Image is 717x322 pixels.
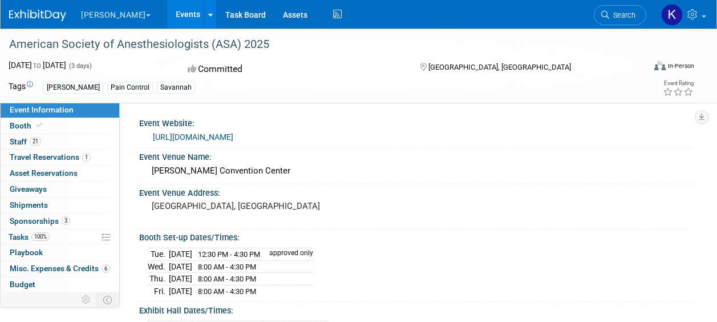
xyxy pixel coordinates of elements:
span: 6 [102,264,110,273]
img: Format-Inperson.png [654,61,666,70]
a: Booth [1,118,119,134]
a: Shipments [1,198,119,213]
div: [PERSON_NAME] Convention Center [148,162,686,180]
pre: [GEOGRAPHIC_DATA], [GEOGRAPHIC_DATA] [152,201,358,211]
td: [DATE] [169,285,192,297]
td: [DATE] [169,248,192,261]
div: Pain Control [107,82,153,94]
img: Kelsey Deemer [661,4,683,26]
td: Toggle Event Tabs [96,292,120,307]
span: Tasks [9,232,50,241]
span: 8:00 AM - 4:30 PM [198,275,256,283]
div: Event Rating [663,80,694,86]
div: Booth Set-up Dates/Times: [139,229,694,243]
div: Event Website: [139,115,694,129]
span: Staff [10,137,41,146]
div: Exhibit Hall Dates/Times: [139,302,694,316]
span: Event Information [10,105,74,114]
span: Playbook [10,248,43,257]
a: Travel Reservations1 [1,150,119,165]
span: 8:00 AM - 4:30 PM [198,263,256,271]
a: Playbook [1,245,119,260]
div: [PERSON_NAME] [43,82,103,94]
div: Event Format [594,59,694,77]
td: Thu. [148,273,169,285]
a: Event Information [1,102,119,118]
td: Personalize Event Tab Strip [76,292,96,307]
span: Travel Reservations [10,152,91,162]
span: Sponsorships [10,216,70,226]
a: Tasks100% [1,230,119,245]
div: Savannah [157,82,195,94]
td: Fri. [148,285,169,297]
a: Misc. Expenses & Credits6 [1,261,119,276]
span: Misc. Expenses & Credits [10,264,110,273]
td: Tags [9,80,33,94]
td: Wed. [148,260,169,273]
span: [GEOGRAPHIC_DATA], [GEOGRAPHIC_DATA] [428,63,571,71]
span: 3 [62,216,70,225]
td: [DATE] [169,273,192,285]
span: Booth [10,121,44,130]
div: In-Person [667,62,694,70]
div: Event Venue Name: [139,148,694,163]
a: [URL][DOMAIN_NAME] [153,132,233,142]
td: approved only [262,248,313,261]
a: Budget [1,277,119,292]
span: Search [609,11,635,19]
a: Staff21 [1,134,119,150]
span: 1 [82,153,91,162]
td: [DATE] [169,260,192,273]
div: Committed [184,59,402,79]
i: Booth reservation complete [37,122,42,128]
span: 100% [31,232,50,241]
a: Giveaways [1,182,119,197]
span: 12:30 PM - 4:30 PM [198,250,260,259]
span: 8:00 AM - 4:30 PM [198,287,256,296]
td: Tue. [148,248,169,261]
span: Shipments [10,200,48,210]
span: Budget [10,280,35,289]
span: (3 days) [68,62,92,70]
a: Search [594,5,646,25]
a: Sponsorships3 [1,214,119,229]
span: to [32,61,43,70]
div: Event Venue Address: [139,184,694,199]
span: [DATE] [DATE] [9,61,66,70]
span: 21 [30,137,41,146]
img: ExhibitDay [9,10,66,21]
div: American Society of Anesthesiologists (ASA) 2025 [5,34,635,55]
a: Asset Reservations [1,166,119,181]
span: Asset Reservations [10,168,78,178]
span: Giveaways [10,184,47,194]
